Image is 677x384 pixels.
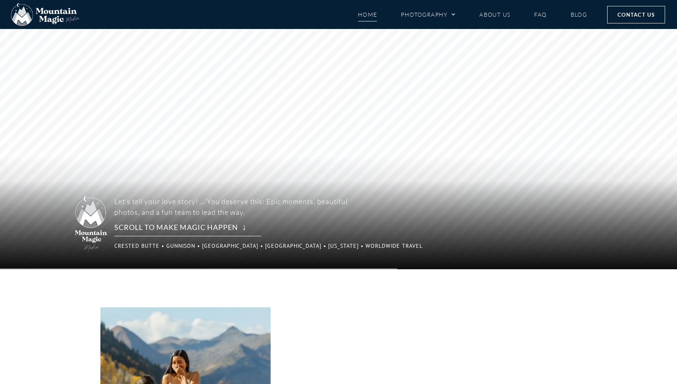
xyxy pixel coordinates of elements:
[358,8,377,21] a: Home
[114,222,261,236] rs-layer: Scroll to make magic happen
[73,195,110,253] img: Mountain Magic Media photography logo Crested Butte Photographer
[114,196,348,218] p: Let’s tell your love story! … You deserve this: Epic moments, beautiful photos, and a fun team to...
[401,8,456,21] a: Photography
[534,8,546,21] a: FAQ
[571,8,587,21] a: Blog
[479,8,510,21] a: About Us
[114,240,358,251] p: Crested Butte • Gunnison • [GEOGRAPHIC_DATA] • [GEOGRAPHIC_DATA] • [US_STATE] • Worldwide Travel
[358,8,587,21] nav: Menu
[617,10,655,19] span: Contact Us
[242,221,246,232] span: ↓
[607,6,665,23] a: Contact Us
[11,3,79,26] img: Mountain Magic Media photography logo Crested Butte Photographer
